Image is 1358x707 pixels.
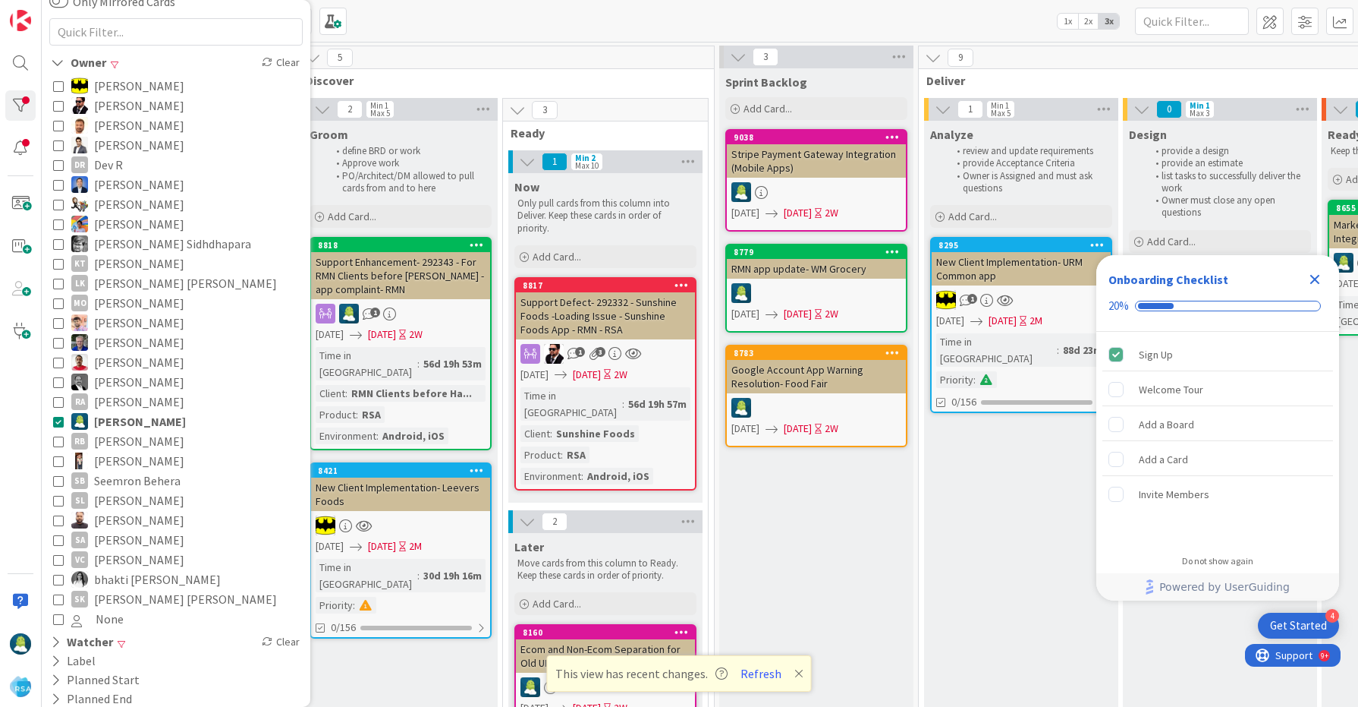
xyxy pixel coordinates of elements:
[94,214,184,234] span: [PERSON_NAME]
[753,48,778,66] span: 3
[417,567,420,584] span: :
[725,345,907,447] a: 8783Google Account App Warning Resolution- Food FairRD[DATE][DATE]2W
[94,293,184,313] span: [PERSON_NAME]
[1108,299,1327,313] div: Checklist progress: 20%
[973,371,976,388] span: :
[316,559,417,592] div: Time in [GEOGRAPHIC_DATA]
[1334,253,1353,273] img: RD
[53,96,299,115] button: AC [PERSON_NAME]
[94,333,184,352] span: [PERSON_NAME]
[1139,450,1188,469] div: Add a Card
[49,652,97,671] div: Label
[53,234,299,254] button: KS [PERSON_NAME] Sidhdhapara
[94,135,184,155] span: [PERSON_NAME]
[328,157,489,169] li: Approve work
[991,102,1009,109] div: Min 1
[516,279,695,292] div: 8817
[555,664,728,683] span: This view has recent changes.
[784,205,812,221] span: [DATE]
[71,255,88,272] div: KT
[734,247,906,257] div: 8779
[542,513,567,531] span: 2
[311,238,490,252] div: 8818
[94,155,123,175] span: Dev R
[951,394,976,410] span: 0/156
[71,216,88,232] img: JK
[1099,14,1119,29] span: 3x
[743,102,792,115] span: Add Card...
[727,131,906,178] div: 9038Stripe Payment Gateway Integration (Mobile Apps)
[552,425,639,442] div: Sunshine Foods
[936,290,956,310] img: AC
[575,154,596,162] div: Min 2
[725,129,907,232] a: 9038Stripe Payment Gateway Integration (Mobile Apps)RD[DATE][DATE]2W
[1102,478,1333,511] div: Invite Members is incomplete.
[936,313,964,329] span: [DATE]
[94,510,184,530] span: [PERSON_NAME]
[310,237,492,450] a: 8818Support Enhancement- 292343 - For RMN Clients before [PERSON_NAME] - app complaint- RMNRD[DAT...
[71,295,88,311] div: MO
[932,252,1111,286] div: New Client Implementation- URM Common app
[94,392,184,412] span: [PERSON_NAME]
[53,76,299,96] button: AC [PERSON_NAME]
[1190,102,1210,109] div: Min 1
[94,96,184,115] span: [PERSON_NAME]
[94,491,184,510] span: [PERSON_NAME]
[318,240,490,251] div: 8818
[53,392,299,412] button: RA [PERSON_NAME]
[932,290,1111,310] div: AC
[948,157,1110,169] li: provide Acceptance Criteria
[94,570,221,589] span: bhakti [PERSON_NAME]
[1030,313,1042,329] div: 2M
[71,472,88,489] div: SB
[53,431,299,451] button: RB [PERSON_NAME]
[938,240,1111,251] div: 8295
[532,101,558,119] span: 3
[420,567,486,584] div: 30d 19h 16m
[731,182,751,202] img: RD
[727,360,906,393] div: Google Account App Warning Resolution- Food Fair
[53,412,299,431] button: RD [PERSON_NAME]
[417,355,420,372] span: :
[94,550,184,570] span: [PERSON_NAME]
[94,115,184,135] span: [PERSON_NAME]
[784,306,812,322] span: [DATE]
[731,398,751,418] img: RD
[991,109,1011,117] div: Max 5
[614,367,627,383] div: 2W
[53,273,299,293] button: Lk [PERSON_NAME] [PERSON_NAME]
[511,125,689,140] span: Ready
[71,97,88,114] img: AC
[516,279,695,339] div: 8817Support Defect- 292332 - Sunshine Foods -Loading Issue - Sunshine Foods App - RMN - RSA
[1102,443,1333,476] div: Add a Card is incomplete.
[517,557,693,582] p: Move cards from this column to Ready. Keep these cards in order of priority.
[825,421,838,437] div: 2W
[71,314,88,331] img: RS
[948,170,1110,195] li: Owner is Assigned and must ask questions
[936,371,973,388] div: Priority
[542,153,567,171] span: 1
[784,421,812,437] span: [DATE]
[516,626,695,673] div: 8160Ecom and Non-Ecom Separation for Old UI and RMN (Android)
[1102,373,1333,406] div: Welcome Tour is incomplete.
[1325,609,1339,623] div: 4
[825,306,838,322] div: 2W
[624,396,690,412] div: 56d 19h 57m
[1135,8,1249,35] input: Quick Filter...
[94,175,184,194] span: [PERSON_NAME]
[94,431,184,451] span: [PERSON_NAME]
[53,609,299,629] button: None
[967,294,977,304] span: 1
[596,347,605,357] span: 3
[71,156,88,173] div: DR
[1096,332,1339,545] div: Checklist items
[948,210,997,223] span: Add Card...
[311,304,490,324] div: RD
[347,385,476,402] div: RMN Clients before Ha...
[306,73,695,88] span: Discover
[316,385,345,402] div: Client
[930,237,1112,413] a: 8295New Client Implementation- URM Common appAC[DATE][DATE]2MTime in [GEOGRAPHIC_DATA]:88d 23mPri...
[53,175,299,194] button: DP [PERSON_NAME]
[353,597,355,614] span: :
[53,589,299,609] button: sk [PERSON_NAME] [PERSON_NAME]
